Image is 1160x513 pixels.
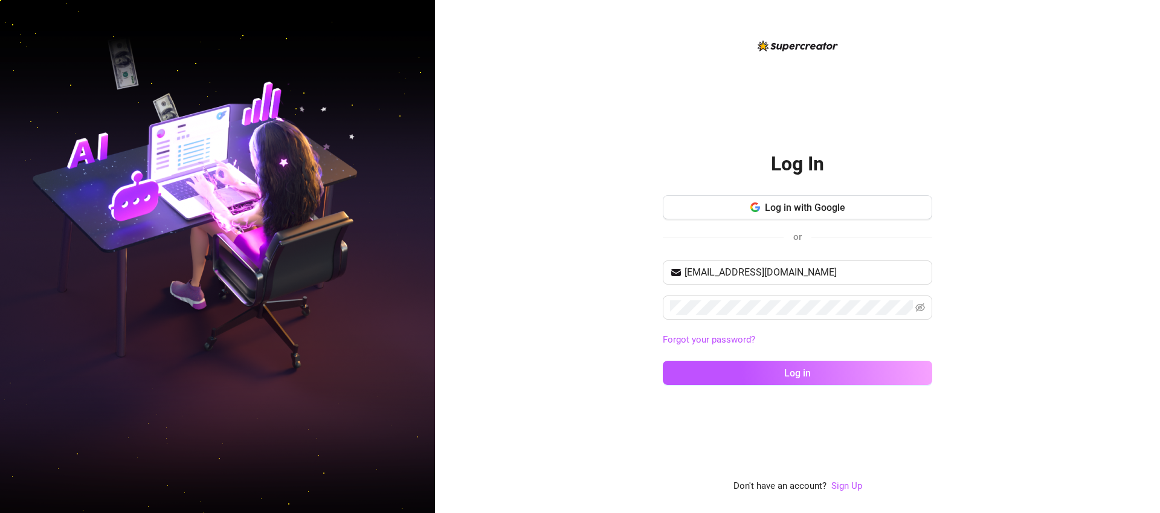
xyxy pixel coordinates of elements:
button: Log in with Google [663,195,932,219]
span: or [793,231,802,242]
a: Sign Up [831,480,862,491]
button: Log in [663,361,932,385]
span: eye-invisible [915,303,925,312]
a: Sign Up [831,479,862,494]
a: Forgot your password? [663,333,932,347]
span: Log in with Google [765,202,845,213]
input: Your email [685,265,925,280]
a: Forgot your password? [663,334,755,345]
span: Don't have an account? [733,479,826,494]
span: Log in [784,367,811,379]
img: logo-BBDzfeDw.svg [758,40,838,51]
h2: Log In [771,152,824,176]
